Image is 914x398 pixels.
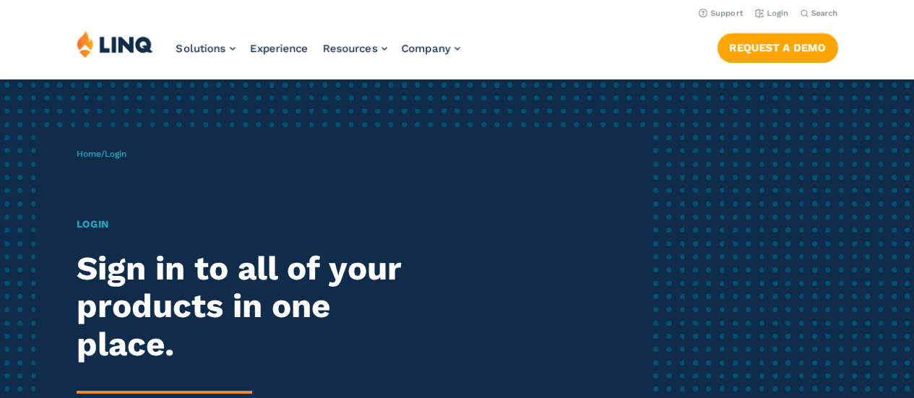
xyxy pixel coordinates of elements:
a: Home [77,149,101,159]
span: Company [402,42,451,55]
a: Experience [250,42,309,55]
span: Search [811,9,838,18]
a: Solutions [176,42,236,55]
nav: Primary Navigation [176,30,460,78]
h1: Login [77,217,428,232]
a: Resources [323,42,387,55]
span: Solutions [176,42,226,55]
a: Support [699,9,743,18]
span: / [77,149,126,159]
img: LINQ | K‑12 Software [77,30,153,58]
a: Login [755,9,789,18]
a: Company [402,42,460,55]
a: Request a Demo [717,33,838,62]
button: Open Search Bar [801,8,838,19]
span: Login [105,149,126,159]
nav: Button Navigation [717,30,838,62]
h2: Sign in to all of your products in one place. [77,250,428,364]
span: Resources [323,42,378,55]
